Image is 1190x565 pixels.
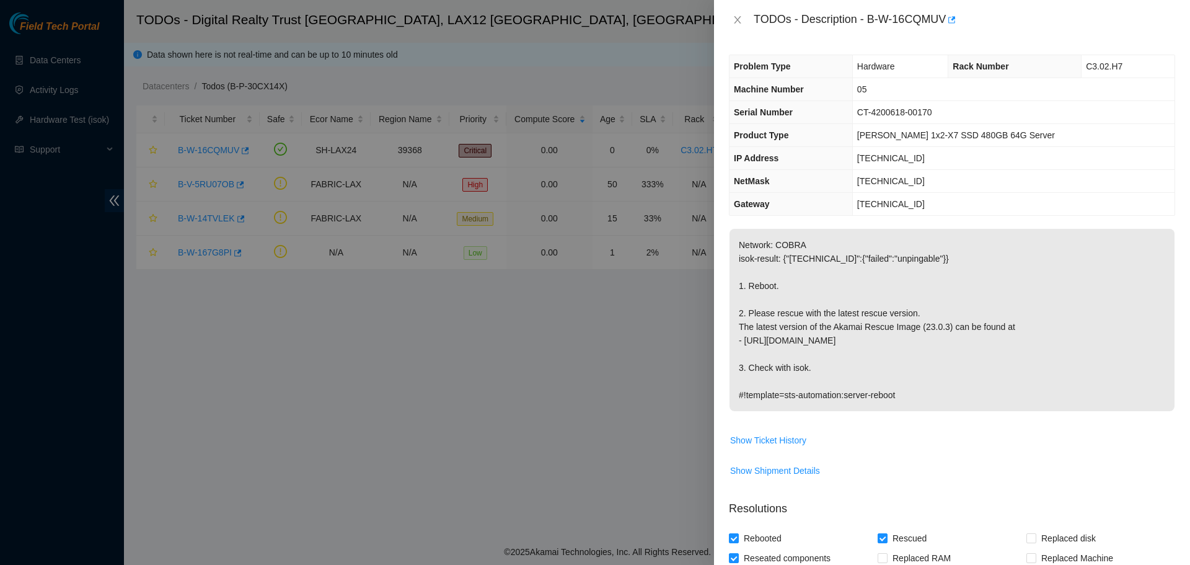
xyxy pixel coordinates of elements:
[953,61,1008,71] span: Rack Number
[857,107,932,117] span: CT-4200618-00170
[1036,528,1101,548] span: Replaced disk
[888,528,932,548] span: Rescued
[733,15,743,25] span: close
[729,430,807,450] button: Show Ticket History
[857,84,867,94] span: 05
[729,14,746,26] button: Close
[729,461,821,481] button: Show Shipment Details
[734,84,804,94] span: Machine Number
[734,107,793,117] span: Serial Number
[739,528,787,548] span: Rebooted
[734,130,788,140] span: Product Type
[857,61,895,71] span: Hardware
[754,10,1175,30] div: TODOs - Description - B-W-16CQMUV
[857,176,925,186] span: [TECHNICAL_ID]
[729,229,1175,411] p: Network: COBRA isok-result: {"[TECHNICAL_ID]":{"failed":"unpingable"}} 1. Reboot. 2. Please rescu...
[734,61,791,71] span: Problem Type
[730,464,820,478] span: Show Shipment Details
[734,153,778,163] span: IP Address
[729,491,1175,517] p: Resolutions
[857,130,1055,140] span: [PERSON_NAME] 1x2-X7 SSD 480GB 64G Server
[857,153,925,163] span: [TECHNICAL_ID]
[734,176,770,186] span: NetMask
[734,199,770,209] span: Gateway
[857,199,925,209] span: [TECHNICAL_ID]
[1086,61,1122,71] span: C3.02.H7
[730,434,806,447] span: Show Ticket History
